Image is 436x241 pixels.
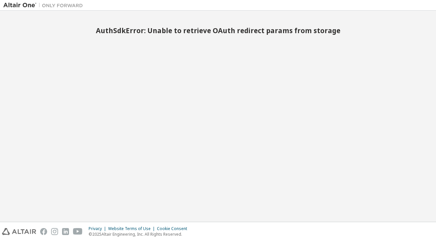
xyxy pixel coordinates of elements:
[2,228,36,235] img: altair_logo.svg
[51,228,58,235] img: instagram.svg
[108,226,157,231] div: Website Terms of Use
[3,2,86,9] img: Altair One
[62,228,69,235] img: linkedin.svg
[73,228,83,235] img: youtube.svg
[3,26,433,35] h2: AuthSdkError: Unable to retrieve OAuth redirect params from storage
[157,226,191,231] div: Cookie Consent
[89,226,108,231] div: Privacy
[40,228,47,235] img: facebook.svg
[89,231,191,237] p: © 2025 Altair Engineering, Inc. All Rights Reserved.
